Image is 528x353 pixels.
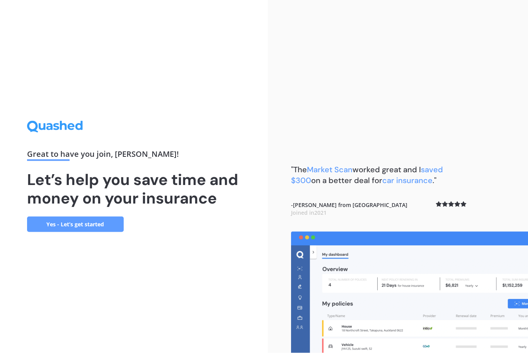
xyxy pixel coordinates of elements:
b: "The worked great and I on a better deal for ." [291,165,443,185]
img: dashboard.webp [291,232,528,353]
span: car insurance [382,175,433,185]
b: - [PERSON_NAME] from [GEOGRAPHIC_DATA] [291,201,407,216]
a: Yes - Let’s get started [27,217,124,232]
span: saved $300 [291,165,443,185]
h1: Let’s help you save time and money on your insurance [27,170,241,207]
span: Joined in 2021 [291,209,327,216]
span: Market Scan [307,165,353,175]
div: Great to have you join , [PERSON_NAME] ! [27,150,241,161]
